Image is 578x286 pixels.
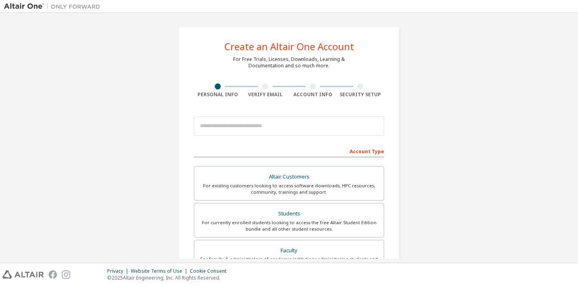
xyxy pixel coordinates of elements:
[2,270,44,279] img: altair_logo.svg
[190,268,231,274] div: Cookie Consent
[199,208,379,219] div: Students
[199,183,379,195] div: For existing customers looking to access software downloads, HPC resources, community, trainings ...
[62,270,70,279] img: instagram.svg
[194,144,384,157] div: Account Type
[194,91,242,98] div: Personal Info
[199,256,379,269] div: For faculty & administrators of academic institutions administering students and accessing softwa...
[242,91,289,98] div: Verify Email
[199,245,379,256] div: Faculty
[107,274,231,281] p: © 2025 Altair Engineering, Inc. All Rights Reserved.
[289,91,337,98] div: Account Info
[4,2,104,10] img: Altair One
[224,42,354,51] div: Create an Altair One Account
[233,56,345,69] div: For Free Trials, Licenses, Downloads, Learning & Documentation and so much more.
[107,268,131,274] div: Privacy
[49,270,57,279] img: facebook.svg
[131,268,190,274] div: Website Terms of Use
[337,91,385,98] div: Security Setup
[199,171,379,183] div: Altair Customers
[199,219,379,232] div: For currently enrolled students looking to access the free Altair Student Edition bundle and all ...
